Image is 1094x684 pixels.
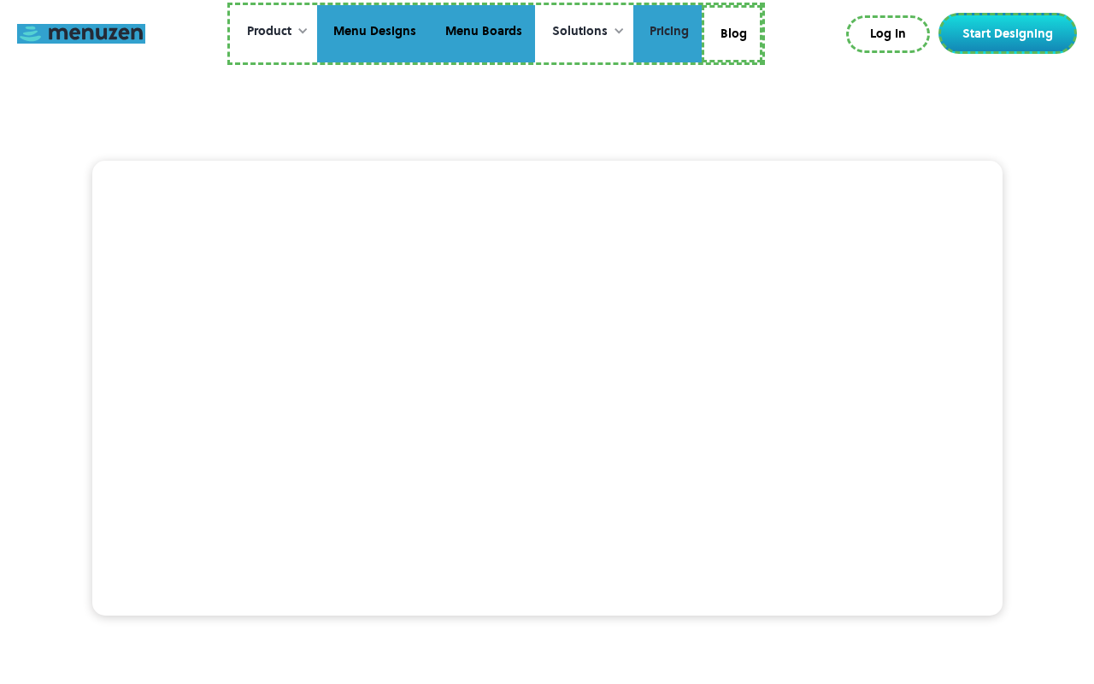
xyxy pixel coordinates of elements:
[702,5,762,63] a: Blog
[535,5,633,58] div: Solutions
[429,5,535,63] a: Menu Boards
[317,5,429,63] a: Menu Designs
[938,13,1077,54] a: Start Designing
[552,22,608,41] div: Solutions
[846,15,930,53] a: Log In
[230,5,317,58] div: Product
[247,22,291,41] div: Product
[633,5,702,63] a: Pricing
